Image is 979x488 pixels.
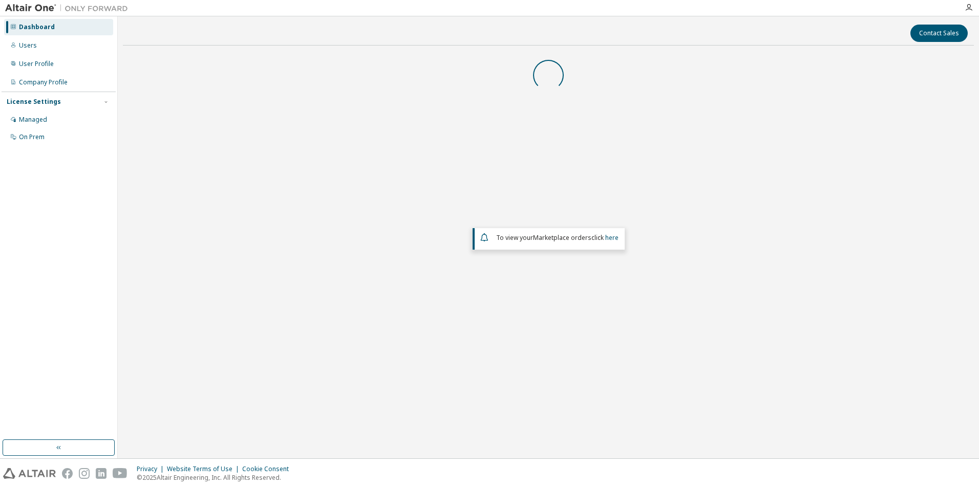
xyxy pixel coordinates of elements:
[96,468,107,479] img: linkedin.svg
[496,233,619,242] span: To view your click
[19,60,54,68] div: User Profile
[7,98,61,106] div: License Settings
[62,468,73,479] img: facebook.svg
[605,233,619,242] a: here
[19,23,55,31] div: Dashboard
[19,116,47,124] div: Managed
[79,468,90,479] img: instagram.svg
[19,78,68,86] div: Company Profile
[137,465,167,473] div: Privacy
[533,233,591,242] em: Marketplace orders
[3,468,56,479] img: altair_logo.svg
[113,468,127,479] img: youtube.svg
[242,465,295,473] div: Cookie Consent
[137,473,295,482] p: © 2025 Altair Engineering, Inc. All Rights Reserved.
[5,3,133,13] img: Altair One
[19,133,45,141] div: On Prem
[19,41,37,50] div: Users
[910,25,968,42] button: Contact Sales
[167,465,242,473] div: Website Terms of Use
